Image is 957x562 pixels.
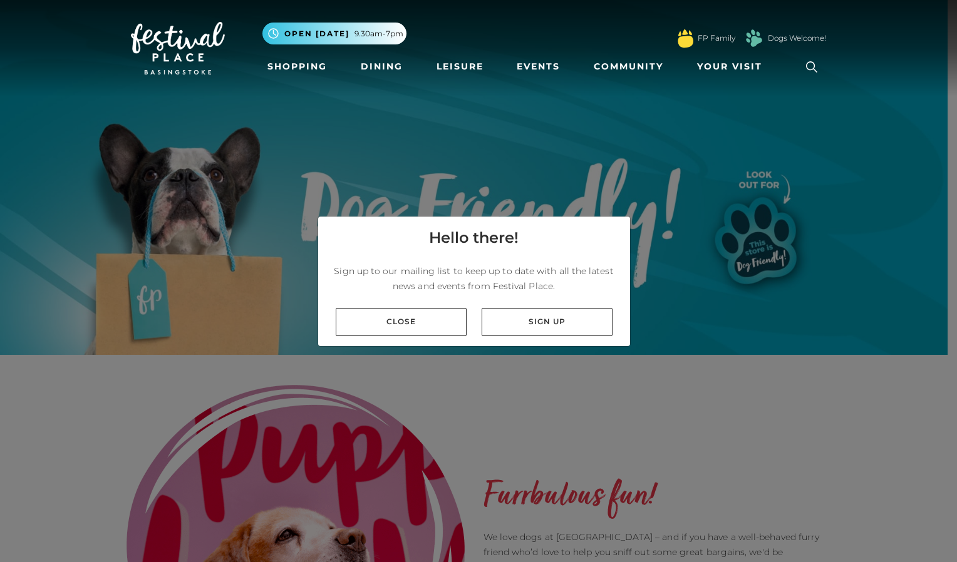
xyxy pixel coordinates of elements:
[328,263,620,294] p: Sign up to our mailing list to keep up to date with all the latest news and events from Festival ...
[356,55,408,78] a: Dining
[589,55,668,78] a: Community
[336,308,467,336] a: Close
[284,28,349,39] span: Open [DATE]
[432,55,489,78] a: Leisure
[354,28,403,39] span: 9.30am-7pm
[131,22,225,74] img: Festival Place Logo
[692,55,773,78] a: Your Visit
[768,33,826,44] a: Dogs Welcome!
[697,60,762,73] span: Your Visit
[262,55,332,78] a: Shopping
[482,308,613,336] a: Sign up
[512,55,565,78] a: Events
[262,23,406,44] button: Open [DATE] 9.30am-7pm
[429,227,519,249] h4: Hello there!
[698,33,735,44] a: FP Family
